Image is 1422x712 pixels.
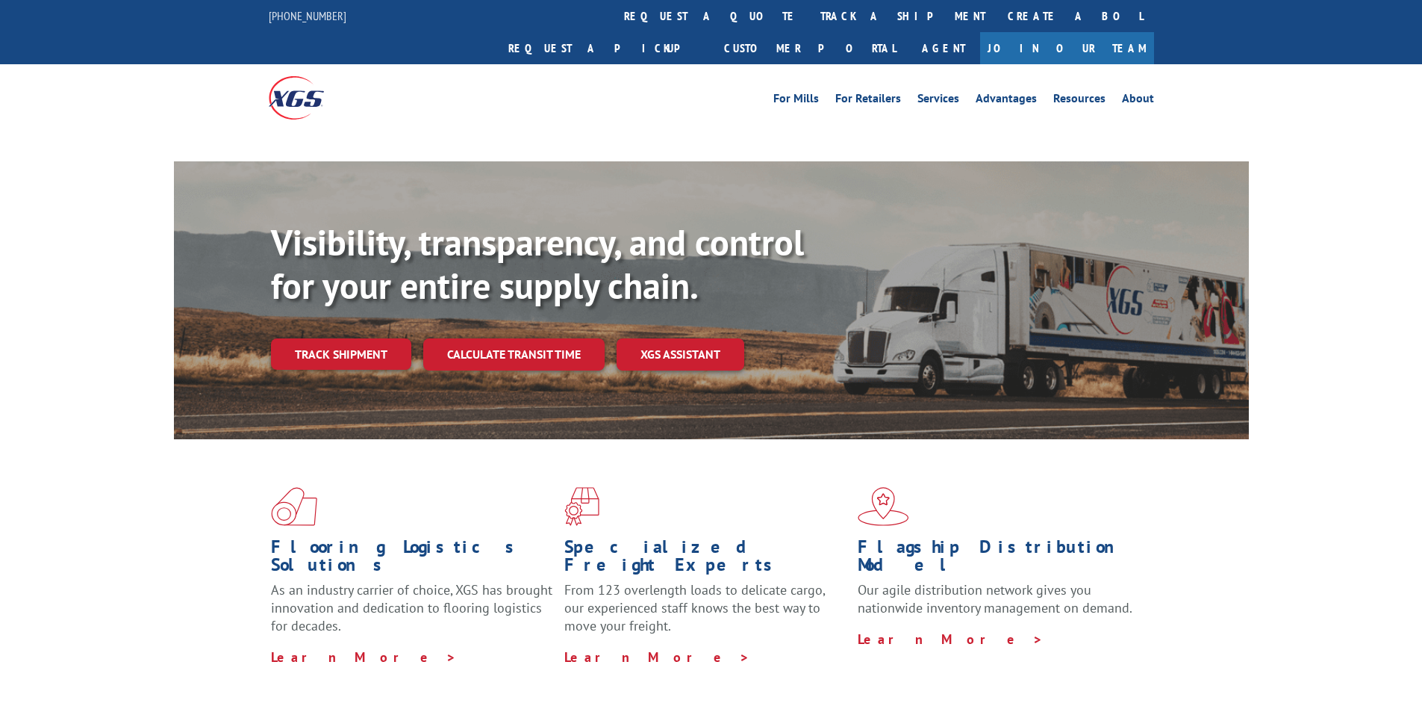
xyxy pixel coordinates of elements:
b: Visibility, transparency, and control for your entire supply chain. [271,219,804,309]
img: xgs-icon-flagship-distribution-model-red [858,487,909,526]
a: For Retailers [835,93,901,109]
a: Resources [1053,93,1106,109]
span: Our agile distribution network gives you nationwide inventory management on demand. [858,581,1132,616]
a: For Mills [773,93,819,109]
a: Agent [907,32,980,64]
a: Services [917,93,959,109]
a: [PHONE_NUMBER] [269,8,346,23]
a: Request a pickup [497,32,713,64]
a: Track shipment [271,338,411,370]
a: Advantages [976,93,1037,109]
a: Learn More > [858,631,1044,648]
a: XGS ASSISTANT [617,338,744,371]
h1: Flagship Distribution Model [858,538,1140,581]
span: As an industry carrier of choice, XGS has brought innovation and dedication to flooring logistics... [271,581,552,634]
img: xgs-icon-total-supply-chain-intelligence-red [271,487,317,526]
a: Learn More > [564,648,750,666]
h1: Flooring Logistics Solutions [271,538,553,581]
img: xgs-icon-focused-on-flooring-red [564,487,599,526]
a: Customer Portal [713,32,907,64]
a: Calculate transit time [423,338,605,371]
a: Learn More > [271,648,457,666]
a: Join Our Team [980,32,1154,64]
a: About [1122,93,1154,109]
h1: Specialized Freight Experts [564,538,846,581]
p: From 123 overlength loads to delicate cargo, our experienced staff knows the best way to move you... [564,581,846,648]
